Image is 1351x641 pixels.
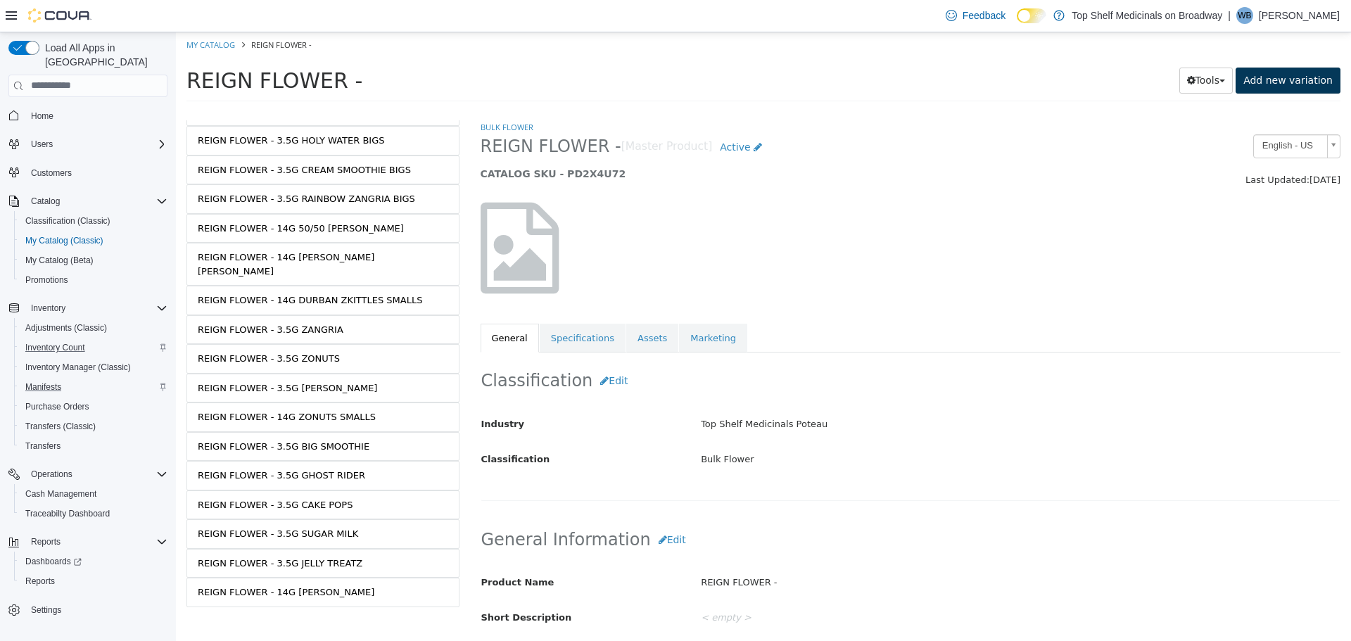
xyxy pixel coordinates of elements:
[25,274,68,286] span: Promotions
[25,164,167,182] span: Customers
[514,573,1174,598] div: < empty >
[25,421,96,432] span: Transfers (Classic)
[305,545,379,555] span: Product Name
[22,131,235,145] div: REIGN FLOWER - 3.5G CREAM SMOOTHIE BIGS
[22,436,189,450] div: REIGN FLOWER - 3.5G GHOST RIDER
[31,196,60,207] span: Catalog
[25,508,110,519] span: Traceabilty Dashboard
[3,106,173,126] button: Home
[20,319,113,336] a: Adjustments (Classic)
[20,505,167,522] span: Traceabilty Dashboard
[25,136,58,153] button: Users
[20,232,167,249] span: My Catalog (Classic)
[20,553,167,570] span: Dashboards
[3,599,173,620] button: Settings
[14,357,173,377] button: Inventory Manager (Classic)
[25,533,66,550] button: Reports
[20,339,91,356] a: Inventory Count
[1017,23,1017,24] span: Dark Mode
[25,466,78,483] button: Operations
[25,342,85,353] span: Inventory Count
[514,415,1174,440] div: Bulk Flower
[14,552,173,571] a: Dashboards
[1238,7,1251,24] span: WB
[25,107,167,125] span: Home
[503,291,571,321] a: Marketing
[20,485,167,502] span: Cash Management
[11,36,186,61] span: REIGN FLOWER -
[20,359,167,376] span: Inventory Manager (Classic)
[20,359,137,376] a: Inventory Manager (Classic)
[20,232,109,249] a: My Catalog (Classic)
[305,386,349,397] span: Industry
[14,231,173,250] button: My Catalog (Classic)
[25,255,94,266] span: My Catalog (Beta)
[25,381,61,393] span: Manifests
[25,300,71,317] button: Inventory
[31,139,53,150] span: Users
[20,272,167,288] span: Promotions
[3,298,173,318] button: Inventory
[20,418,101,435] a: Transfers (Classic)
[39,41,167,69] span: Load All Apps in [GEOGRAPHIC_DATA]
[1228,7,1231,24] p: |
[22,189,228,203] div: REIGN FLOWER - 14G 50/50 [PERSON_NAME]
[25,215,110,227] span: Classification (Classic)
[305,103,445,125] span: REIGN FLOWER -
[25,300,167,317] span: Inventory
[475,495,518,521] button: Edit
[305,135,944,148] h5: CATALOG SKU - PD2X4U72
[22,495,182,509] div: REIGN FLOWER - 3.5G SUGAR MILK
[25,136,167,153] span: Users
[14,338,173,357] button: Inventory Count
[1134,142,1165,153] span: [DATE]
[20,438,167,455] span: Transfers
[20,252,167,269] span: My Catalog (Beta)
[1072,7,1222,24] p: Top Shelf Medicinals on Broadway
[940,1,1011,30] a: Feedback
[450,291,502,321] a: Assets
[14,318,173,338] button: Adjustments (Classic)
[1017,8,1046,23] input: Dark Mode
[305,336,1165,362] h2: Classification
[417,336,459,362] button: Edit
[305,580,396,590] span: Short Description
[514,380,1174,405] div: Top Shelf Medicinals Poteau
[20,438,66,455] a: Transfers
[20,553,87,570] a: Dashboards
[305,421,374,432] span: Classification
[514,538,1174,563] div: REIGN FLOWER -
[963,8,1006,23] span: Feedback
[1060,35,1165,61] a: Add new variation
[22,291,167,305] div: REIGN FLOWER - 3.5G ZANGRIA
[25,401,89,412] span: Purchase Orders
[25,235,103,246] span: My Catalog (Classic)
[25,533,167,550] span: Reports
[3,191,173,211] button: Catalog
[31,303,65,314] span: Inventory
[20,272,74,288] a: Promotions
[1070,142,1134,153] span: Last Updated:
[305,89,357,100] a: Bulk Flower
[14,571,173,591] button: Reports
[305,291,363,321] a: General
[25,440,61,452] span: Transfers
[14,417,173,436] button: Transfers (Classic)
[22,349,201,363] div: REIGN FLOWER - 3.5G [PERSON_NAME]
[305,495,1165,521] h2: General Information
[75,7,136,18] span: REIGN FLOWER -
[20,418,167,435] span: Transfers (Classic)
[25,362,131,373] span: Inventory Manager (Classic)
[25,108,59,125] a: Home
[22,160,239,174] div: REIGN FLOWER - 3.5G RAINBOW ZANGRIA BIGS
[3,464,173,484] button: Operations
[25,601,167,618] span: Settings
[22,319,164,334] div: REIGN FLOWER - 3.5G ZONUTS
[14,270,173,290] button: Promotions
[20,379,167,395] span: Manifests
[22,466,177,480] div: REIGN FLOWER - 3.5G CAKE POPS
[11,7,59,18] a: My Catalog
[25,556,82,567] span: Dashboards
[14,484,173,504] button: Cash Management
[20,379,67,395] a: Manifests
